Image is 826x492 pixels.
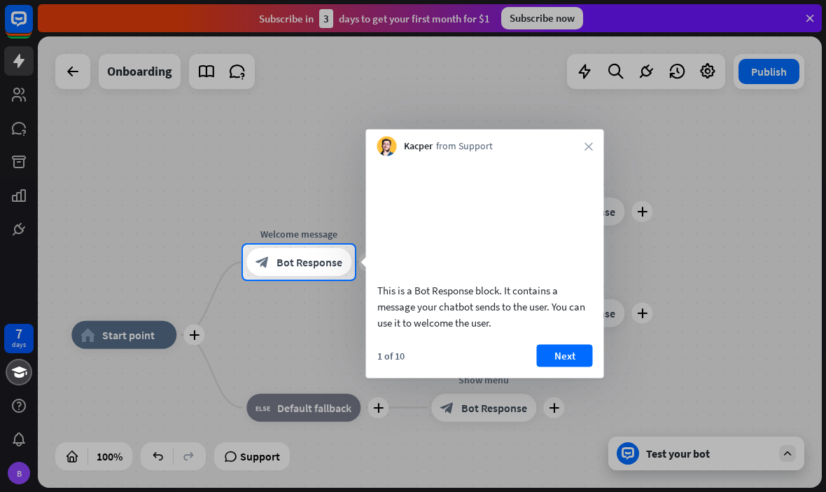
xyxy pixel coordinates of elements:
[276,255,342,269] span: Bot Response
[584,142,593,151] i: close
[537,344,593,367] button: Next
[436,139,493,153] span: from Support
[255,255,269,269] i: block_bot_response
[404,139,433,153] span: Kacper
[377,282,593,330] div: This is a Bot Response block. It contains a message your chatbot sends to the user. You can use i...
[11,6,53,48] button: Open LiveChat chat widget
[377,349,405,362] div: 1 of 10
